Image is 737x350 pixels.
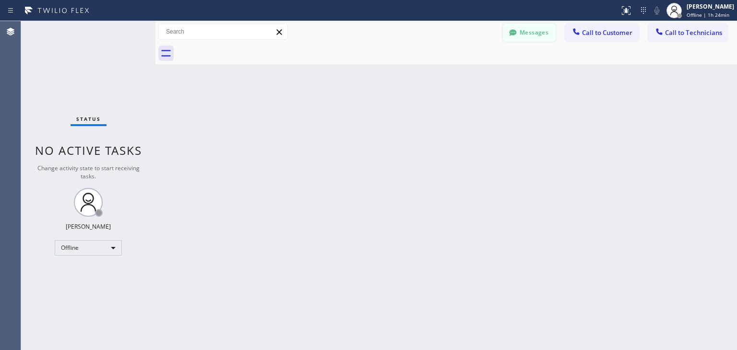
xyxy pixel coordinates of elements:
button: Messages [503,23,556,42]
span: No active tasks [35,142,142,158]
button: Mute [650,4,664,17]
input: Search [159,24,287,39]
span: Status [76,116,101,122]
span: Call to Customer [582,28,632,37]
button: Call to Customer [565,23,639,42]
span: Call to Technicians [665,28,722,37]
div: Offline [55,240,122,256]
span: Offline | 1h 24min [687,12,729,18]
button: Call to Technicians [648,23,727,42]
div: [PERSON_NAME] [687,2,734,11]
div: [PERSON_NAME] [66,222,111,231]
span: Change activity state to start receiving tasks. [37,164,140,180]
